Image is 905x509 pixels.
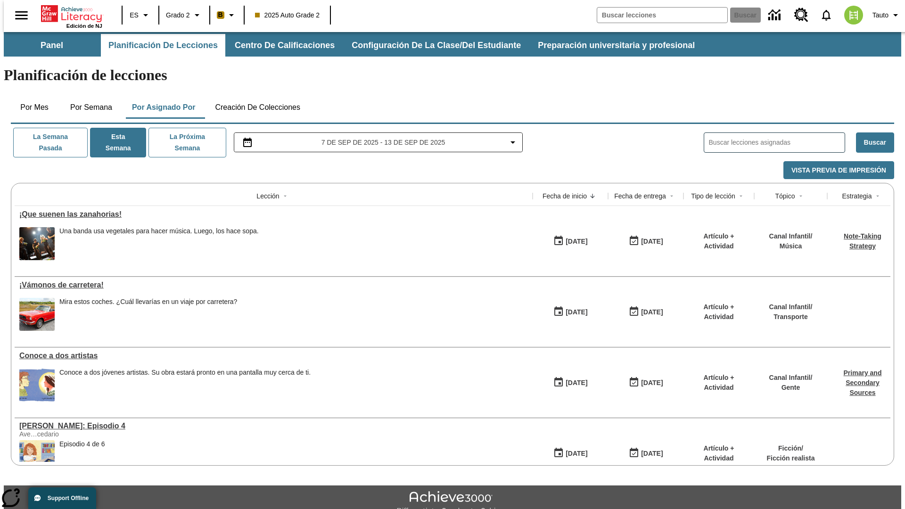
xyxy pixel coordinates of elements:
[769,383,813,393] p: Gente
[13,128,88,157] button: La semana pasada
[550,232,591,250] button: 09/07/25: Primer día en que estuvo disponible la lección
[41,4,102,23] a: Portada
[59,369,311,402] div: Conoce a dos jóvenes artistas. Su obra estará pronto en una pantalla muy cerca de ti.
[625,444,666,462] button: 09/07/25: Último día en que podrá accederse la lección
[543,191,587,201] div: Fecha de inicio
[789,2,814,28] a: Centro de recursos, Se abrirá en una pestaña nueva.
[587,190,598,202] button: Sort
[550,444,591,462] button: 09/07/25: Primer día en que estuvo disponible la lección
[4,32,901,57] div: Subbarra de navegación
[688,443,749,463] p: Artículo + Actividad
[550,374,591,392] button: 09/07/25: Primer día en que estuvo disponible la lección
[19,352,528,360] a: Conoce a dos artistas, Lecciones
[597,8,727,23] input: Buscar campo
[19,422,528,430] a: Elena Menope: Episodio 4, Lecciones
[844,6,863,25] img: avatar image
[735,190,747,202] button: Sort
[5,34,99,57] button: Panel
[666,190,677,202] button: Sort
[28,487,96,509] button: Support Offline
[566,236,587,247] div: [DATE]
[842,191,872,201] div: Estrategia
[769,373,813,383] p: Canal Infantil /
[280,190,291,202] button: Sort
[48,495,89,501] span: Support Offline
[688,231,749,251] p: Artículo + Actividad
[59,227,259,235] div: Una banda usa vegetales para hacer música. Luego, los hace sopa.
[869,7,905,24] button: Perfil/Configuración
[162,7,206,24] button: Grado: Grado 2, Elige un grado
[66,23,102,29] span: Edición de NJ
[218,9,223,21] span: B
[59,440,105,448] div: Episodio 4 de 6
[641,306,663,318] div: [DATE]
[872,190,883,202] button: Sort
[19,352,528,360] div: Conoce a dos artistas
[872,10,889,20] span: Tauto
[769,241,813,251] p: Música
[641,377,663,389] div: [DATE]
[844,369,882,396] a: Primary and Secondary Sources
[19,281,528,289] a: ¡Vámonos de carretera!, Lecciones
[19,440,55,473] img: Elena está sentada en la mesa de clase, poniendo pegamento en un trozo de papel. Encima de la mes...
[4,66,901,84] h1: Planificación de lecciones
[688,302,749,322] p: Artículo + Actividad
[856,132,894,153] button: Buscar
[625,232,666,250] button: 09/07/25: Último día en que podrá accederse la lección
[321,138,445,148] span: 7 de sep de 2025 - 13 de sep de 2025
[566,448,587,460] div: [DATE]
[641,448,663,460] div: [DATE]
[125,7,156,24] button: Lenguaje: ES, Selecciona un idioma
[59,227,259,260] div: Una banda usa vegetales para hacer música. Luego, los hace sopa.
[124,96,203,119] button: Por asignado por
[238,137,519,148] button: Seleccione el intervalo de fechas opción del menú
[688,373,749,393] p: Artículo + Actividad
[19,298,55,331] img: Un auto Ford Mustang rojo descapotable estacionado en un suelo adoquinado delante de un campo
[783,161,894,180] button: Vista previa de impresión
[59,298,237,331] div: Mira estos coches. ¿Cuál llevarías en un viaje por carretera?
[148,128,226,157] button: La próxima semana
[63,96,120,119] button: Por semana
[844,232,881,250] a: Note-Taking Strategy
[614,191,666,201] div: Fecha de entrega
[625,303,666,321] button: 09/07/25: Último día en que podrá accederse la lección
[59,440,105,473] span: Episodio 4 de 6
[344,34,528,57] button: Configuración de la clase/del estudiante
[566,377,587,389] div: [DATE]
[59,298,237,306] div: Mira estos coches. ¿Cuál llevarías en un viaje por carretera?
[41,3,102,29] div: Portada
[763,2,789,28] a: Centro de información
[4,34,703,57] div: Subbarra de navegación
[256,191,279,201] div: Lección
[769,302,813,312] p: Canal Infantil /
[213,7,241,24] button: Boost El color de la clase es anaranjado claro. Cambiar el color de la clase.
[8,1,35,29] button: Abrir el menú lateral
[795,190,806,202] button: Sort
[11,96,58,119] button: Por mes
[767,443,815,453] p: Ficción /
[255,10,320,20] span: 2025 Auto Grade 2
[19,210,528,219] div: ¡Que suenen las zanahorias!
[641,236,663,247] div: [DATE]
[19,430,161,438] div: Ave…cedario
[550,303,591,321] button: 09/07/25: Primer día en que estuvo disponible la lección
[566,306,587,318] div: [DATE]
[19,369,55,402] img: Un autorretrato caricaturesco de Maya Halko y uno realista de Lyla Sowder-Yuson.
[90,128,146,157] button: Esta semana
[625,374,666,392] button: 09/07/25: Último día en que podrá accederse la lección
[19,422,528,430] div: Elena Menope: Episodio 4
[507,137,518,148] svg: Collapse Date Range Filter
[530,34,702,57] button: Preparación universitaria y profesional
[769,312,813,322] p: Transporte
[59,369,311,377] div: Conoce a dos jóvenes artistas. Su obra estará pronto en una pantalla muy cerca de ti.
[691,191,735,201] div: Tipo de lección
[839,3,869,27] button: Escoja un nuevo avatar
[814,3,839,27] a: Notificaciones
[207,96,308,119] button: Creación de colecciones
[769,231,813,241] p: Canal Infantil /
[19,281,528,289] div: ¡Vámonos de carretera!
[19,227,55,260] img: Un grupo de personas vestidas de negro toca música en un escenario.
